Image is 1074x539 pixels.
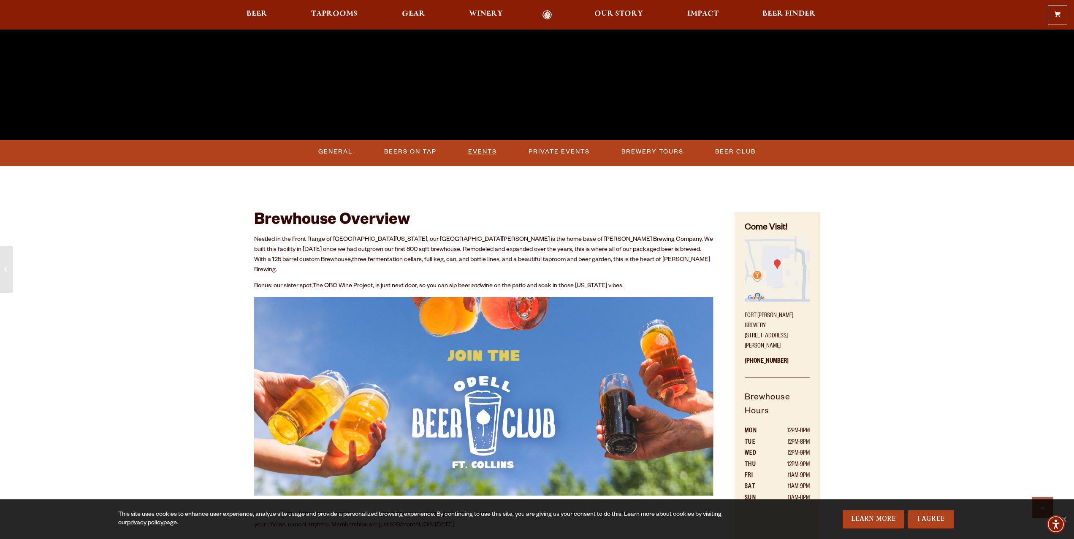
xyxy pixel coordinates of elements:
th: TUE [745,437,768,448]
span: Impact [687,11,719,17]
p: [PHONE_NUMBER] [745,352,810,377]
th: MON [745,426,768,437]
th: SUN [745,493,768,504]
em: and [470,283,480,290]
a: General [315,142,356,162]
a: Private Events [525,142,593,162]
h4: Come Visit! [745,222,810,234]
a: Scroll to top [1032,497,1053,518]
a: Find on Google Maps (opens in a new window) [745,297,810,304]
span: three fermentation cellars, full keg, can, and bottle lines, and a beautiful taproom and beer gar... [254,257,710,274]
div: Accessibility Menu [1047,515,1065,534]
a: privacy policy [127,520,163,527]
span: Winery [469,11,503,17]
h2: Brewhouse Overview [254,212,713,231]
td: 12PM-9PM [768,460,810,471]
a: The OBC Wine Project [312,283,373,290]
a: Odell Home [531,10,563,20]
a: Winery [464,10,508,20]
a: Our Story [589,10,648,20]
td: 11AM-9PM [768,482,810,493]
span: Our Story [594,11,643,17]
a: Beer Finder [757,10,821,20]
a: Taprooms [306,10,363,20]
td: 11AM-9PM [768,471,810,482]
th: FRI [745,471,768,482]
p: Fort [PERSON_NAME] Brewery [STREET_ADDRESS][PERSON_NAME] [745,306,810,352]
a: Events [465,142,500,162]
span: Taprooms [311,11,358,17]
span: Beer [247,11,267,17]
th: WED [745,448,768,459]
span: Gear [402,11,425,17]
a: Beer Club [712,142,759,162]
h5: Brewhouse Hours [745,391,810,426]
th: SAT [745,482,768,493]
a: Gear [396,10,431,20]
a: Learn More [843,510,905,528]
img: Small thumbnail of location on map [745,236,810,301]
div: This site uses cookies to enhance user experience, analyze site usage and provide a personalized ... [118,511,737,528]
td: 11AM-8PM [768,493,810,504]
span: Beer Finder [762,11,816,17]
th: THU [745,460,768,471]
p: Bonus: our sister spot, , is just next door, so you can sip beer wine on the patio and soak in th... [254,281,713,291]
a: Brewery Tours [618,142,687,162]
a: Beer [241,10,273,20]
a: Beers on Tap [381,142,440,162]
a: Impact [682,10,724,20]
td: 12PM-8PM [768,426,810,437]
td: 12PM-9PM [768,448,810,459]
td: 12PM-8PM [768,437,810,448]
p: Nestled in the Front Range of [GEOGRAPHIC_DATA][US_STATE], our [GEOGRAPHIC_DATA][PERSON_NAME] is ... [254,235,713,275]
a: I Agree [908,510,954,528]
